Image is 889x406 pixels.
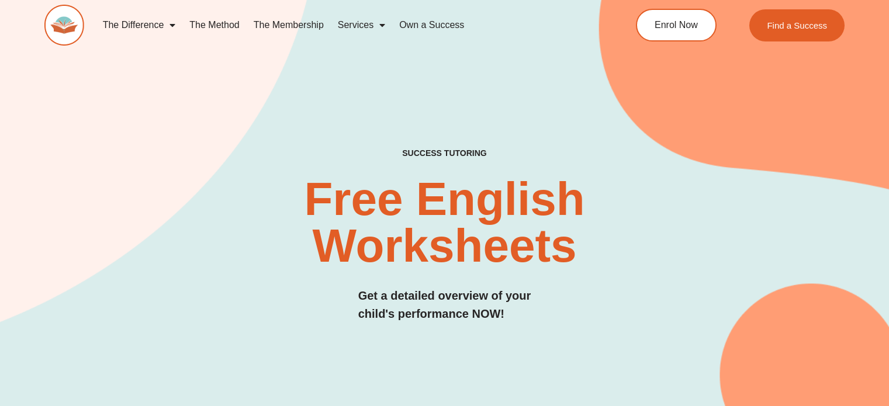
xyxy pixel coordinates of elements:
[247,12,331,39] a: The Membership
[392,12,471,39] a: Own a Success
[326,148,563,158] h4: SUCCESS TUTORING​
[96,12,590,39] nav: Menu
[655,20,698,30] span: Enrol Now
[636,9,717,41] a: Enrol Now
[767,21,827,30] span: Find a Success
[182,12,246,39] a: The Method
[96,12,183,39] a: The Difference
[749,9,845,41] a: Find a Success
[331,12,392,39] a: Services
[181,176,708,269] h2: Free English Worksheets​
[358,287,531,323] h3: Get a detailed overview of your child's performance NOW!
